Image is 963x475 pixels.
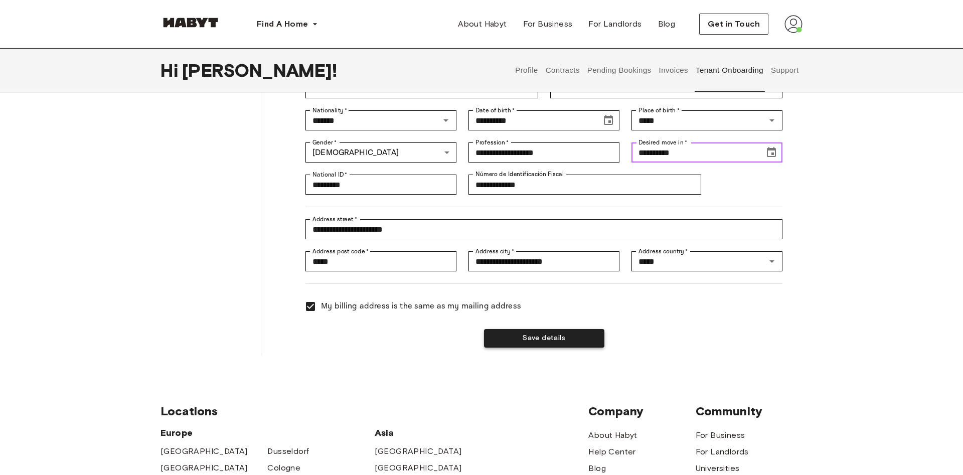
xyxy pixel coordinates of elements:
[458,18,507,30] span: About Habyt
[475,247,514,256] label: Address city
[696,404,802,419] span: Community
[638,138,687,147] label: Desired move in
[695,48,765,92] button: Tenant Onboarding
[375,445,462,457] a: [GEOGRAPHIC_DATA]
[312,106,348,115] label: Nationality
[588,404,695,419] span: Company
[312,215,358,224] label: Address street
[312,170,348,179] label: National ID
[588,18,641,30] span: For Landlords
[450,14,515,34] a: About Habyt
[475,106,515,115] label: Date of birth
[580,14,650,34] a: For Landlords
[182,60,337,81] span: [PERSON_NAME] !
[305,219,782,239] div: Address street
[765,113,779,127] button: Open
[160,404,588,419] span: Locations
[468,175,701,195] div: Número de Identificación Fiscal
[267,445,309,457] a: Dusseldorf
[512,48,802,92] div: user profile tabs
[160,445,248,457] a: [GEOGRAPHIC_DATA]
[484,329,604,348] button: Save details
[439,113,453,127] button: Open
[769,48,800,92] button: Support
[160,60,182,81] span: Hi
[375,462,462,474] a: [GEOGRAPHIC_DATA]
[160,18,221,28] img: Habyt
[475,170,564,179] label: Número de Identificación Fiscal
[305,142,456,163] div: [DEMOGRAPHIC_DATA]
[699,14,768,35] button: Get in Touch
[257,18,308,30] span: Find A Home
[160,462,248,474] a: [GEOGRAPHIC_DATA]
[312,247,369,256] label: Address post code
[696,446,749,458] a: For Landlords
[586,48,653,92] button: Pending Bookings
[312,138,337,147] label: Gender
[468,251,619,271] div: Address city
[468,142,619,163] div: Profession
[515,14,581,34] a: For Business
[658,18,676,30] span: Blog
[523,18,573,30] span: For Business
[375,427,481,439] span: Asia
[765,254,779,268] button: Open
[650,14,684,34] a: Blog
[708,18,760,30] span: Get in Touch
[638,106,680,115] label: Place of birth
[321,300,521,312] span: My billing address is the same as my mailing address
[514,48,540,92] button: Profile
[305,175,456,195] div: National ID
[784,15,802,33] img: avatar
[475,138,509,147] label: Profession
[696,462,740,474] a: Universities
[588,429,637,441] a: About Habyt
[696,429,745,441] a: For Business
[305,251,456,271] div: Address post code
[588,462,606,474] a: Blog
[160,427,375,439] span: Europe
[544,48,581,92] button: Contracts
[267,462,300,474] a: Cologne
[588,446,635,458] a: Help Center
[658,48,689,92] button: Invoices
[249,14,326,34] button: Find A Home
[761,142,781,163] button: Choose date, selected date is Oct 14, 2025
[598,110,618,130] button: Choose date, selected date is Apr 21, 1986
[638,247,688,256] label: Address country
